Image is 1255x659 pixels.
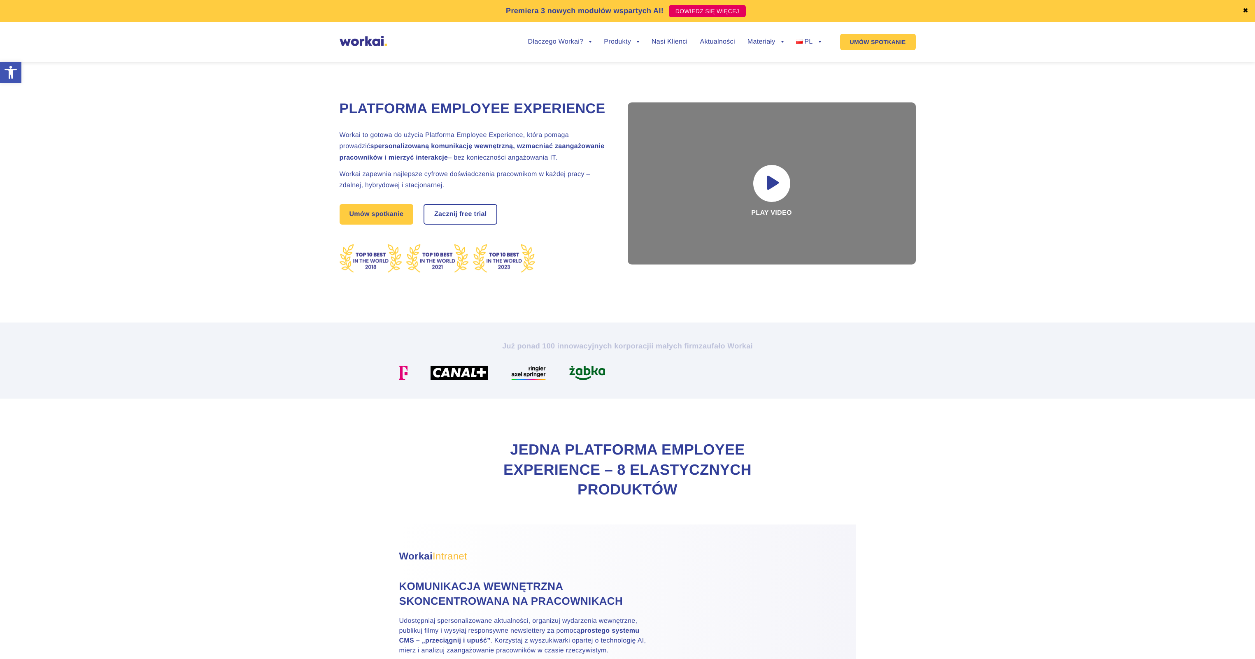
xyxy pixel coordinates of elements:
strong: prostego systemu CMS [399,627,640,644]
h2: Workai zapewnia najlepsze cyfrowe doświadczenia pracownikom w każdej pracy – zdalnej, hybrydowej ... [340,169,607,191]
a: DOWIEDZ SIĘ WIĘCEJ [669,5,746,17]
a: Zacznij free trial [424,205,497,224]
strong: spersonalizowaną komunikację wewnętrzną, wzmacniać zaangażowanie pracowników i mierzyć interakcje [340,143,605,161]
h4: Komunikacja wewnętrzna skoncentrowana na pracownikach [399,579,646,609]
strong: – „przeciągnij i upuść” [416,637,491,644]
a: Umów spotkanie [340,204,414,225]
a: Materiały [747,39,784,45]
p: Udostępniaj spersonalizowane aktualności, organizuj wydarzenia wewnętrzne, publikuj filmy i wysył... [399,616,646,656]
a: Nasi Klienci [652,39,687,45]
h3: Workai [399,549,646,564]
a: ✖ [1243,8,1248,14]
div: Play video [628,102,916,265]
a: Produkty [604,39,639,45]
h2: Jedna Platforma Employee Experience – 8 elastycznych produktów [463,440,792,500]
span: Intranet [433,551,467,562]
h2: Workai to gotowa do użycia Platforma Employee Experience, która pomaga prowadzić – bez koniecznoś... [340,130,607,163]
span: PL [804,38,813,45]
a: UMÓW SPOTKANIE [840,34,916,50]
a: Dlaczego Workai? [528,39,592,45]
a: Aktualności [700,39,735,45]
h2: Już ponad 100 innowacyjnych korporacji zaufało Workai [399,341,856,351]
h1: Platforma Employee Experience [340,100,607,118]
p: Premiera 3 nowych modułów wspartych AI! [506,5,664,16]
i: i małych firm [651,342,699,350]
